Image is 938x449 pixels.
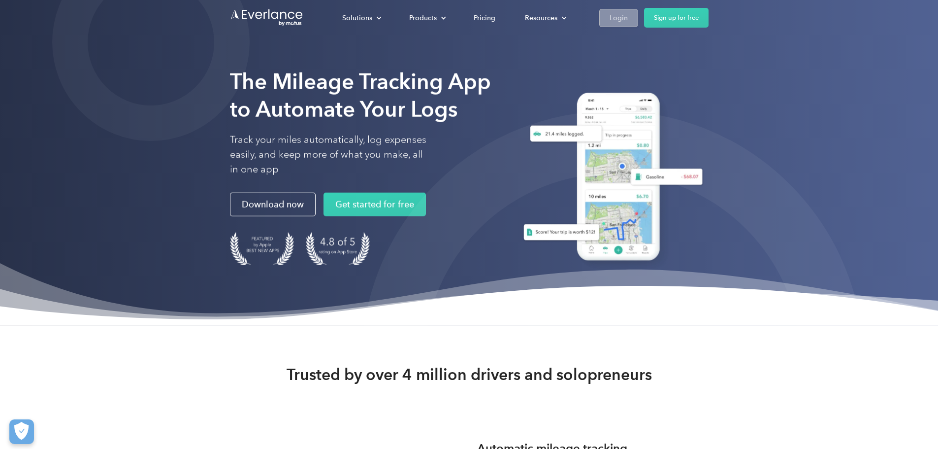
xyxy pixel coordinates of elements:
[474,12,495,24] div: Pricing
[230,232,294,265] img: Badge for Featured by Apple Best New Apps
[230,133,427,177] p: Track your miles automatically, log expenses easily, and keep more of what you make, all in one app
[409,12,437,24] div: Products
[230,8,304,27] a: Go to homepage
[287,365,652,384] strong: Trusted by over 4 million drivers and solopreneurs
[512,85,709,272] img: Everlance, mileage tracker app, expense tracking app
[599,9,638,27] a: Login
[342,12,372,24] div: Solutions
[644,8,709,28] a: Sign up for free
[230,69,491,122] strong: The Mileage Tracking App to Automate Your Logs
[525,12,557,24] div: Resources
[515,9,575,27] div: Resources
[610,12,628,24] div: Login
[332,9,389,27] div: Solutions
[464,9,505,27] a: Pricing
[323,193,426,216] a: Get started for free
[399,9,454,27] div: Products
[9,419,34,444] button: Cookies Settings
[306,232,370,265] img: 4.9 out of 5 stars on the app store
[230,193,316,216] a: Download now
